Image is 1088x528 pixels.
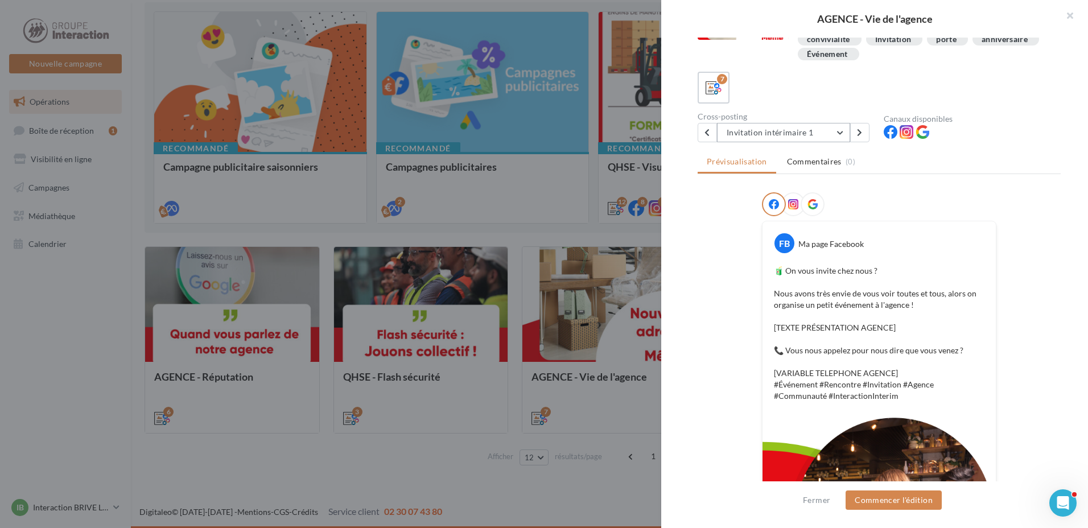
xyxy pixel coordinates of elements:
div: 7 [717,74,727,84]
p: 🧃 On vous invite chez nous ? Nous avons très envie de vous voir toutes et tous, alors on organise... [774,265,984,402]
div: Événement [807,50,848,59]
div: porte [936,35,957,44]
div: Invitation [875,35,912,44]
div: anniversaire [982,35,1028,44]
button: Commencer l'édition [846,490,942,510]
span: (0) [846,157,855,166]
div: FB [774,233,794,253]
div: AGENCE - Vie de l'agence [679,14,1070,24]
button: Invitation intérimaire 1 [717,123,850,142]
button: Fermer [798,493,835,507]
div: Canaux disponibles [884,115,1061,123]
span: Commentaires [787,156,842,167]
div: Ma page Facebook [798,238,864,250]
div: convivialité [807,35,850,44]
iframe: Intercom live chat [1049,489,1077,517]
div: Cross-posting [698,113,875,121]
